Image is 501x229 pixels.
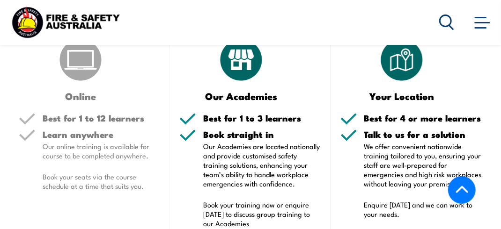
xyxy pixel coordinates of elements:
[203,114,321,122] h5: Best for 1 to 3 learners
[364,142,482,188] p: We offer convenient nationwide training tailored to you, ensuring your staff are well-prepared fo...
[43,142,161,160] p: Our online training is available for course to be completed anywhere.
[364,200,482,219] p: Enquire [DATE] and we can work to your needs.
[364,130,482,139] h5: Talk to us for a solution
[43,114,161,122] h5: Best for 1 to 12 learners
[43,130,161,139] h5: Learn anywhere
[19,91,142,101] h3: Online
[203,142,321,188] p: Our Academies are located nationally and provide customised safety training solutions, enhancing ...
[179,91,302,101] h3: Our Academies
[340,91,464,101] h3: Your Location
[203,130,321,139] h5: Book straight in
[43,172,161,191] p: Book your seats via the course schedule at a time that suits you.
[203,200,321,228] p: Book your training now or enquire [DATE] to discuss group training to our Academies
[364,114,482,122] h5: Best for 4 or more learners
